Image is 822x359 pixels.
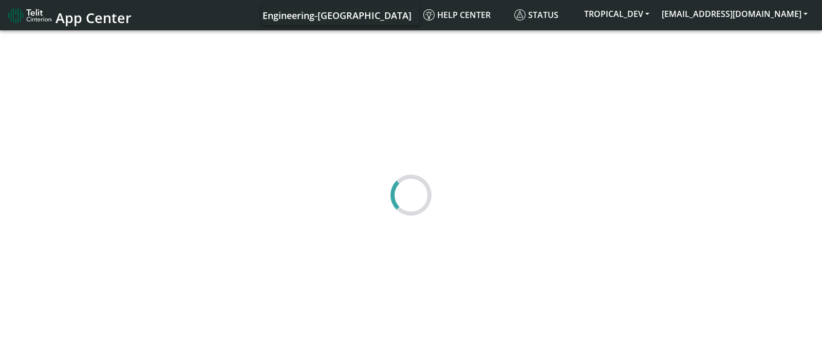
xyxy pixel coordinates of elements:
[55,8,132,27] span: App Center
[423,9,491,21] span: Help center
[423,9,435,21] img: knowledge.svg
[263,9,412,22] span: Engineering-[GEOGRAPHIC_DATA]
[578,5,656,23] button: TROPICAL_DEV
[8,4,130,26] a: App Center
[514,9,558,21] span: Status
[8,7,51,24] img: logo-telit-cinterion-gw-new.png
[656,5,814,23] button: [EMAIL_ADDRESS][DOMAIN_NAME]
[514,9,526,21] img: status.svg
[510,5,578,25] a: Status
[419,5,510,25] a: Help center
[262,5,411,25] a: Your current platform instance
